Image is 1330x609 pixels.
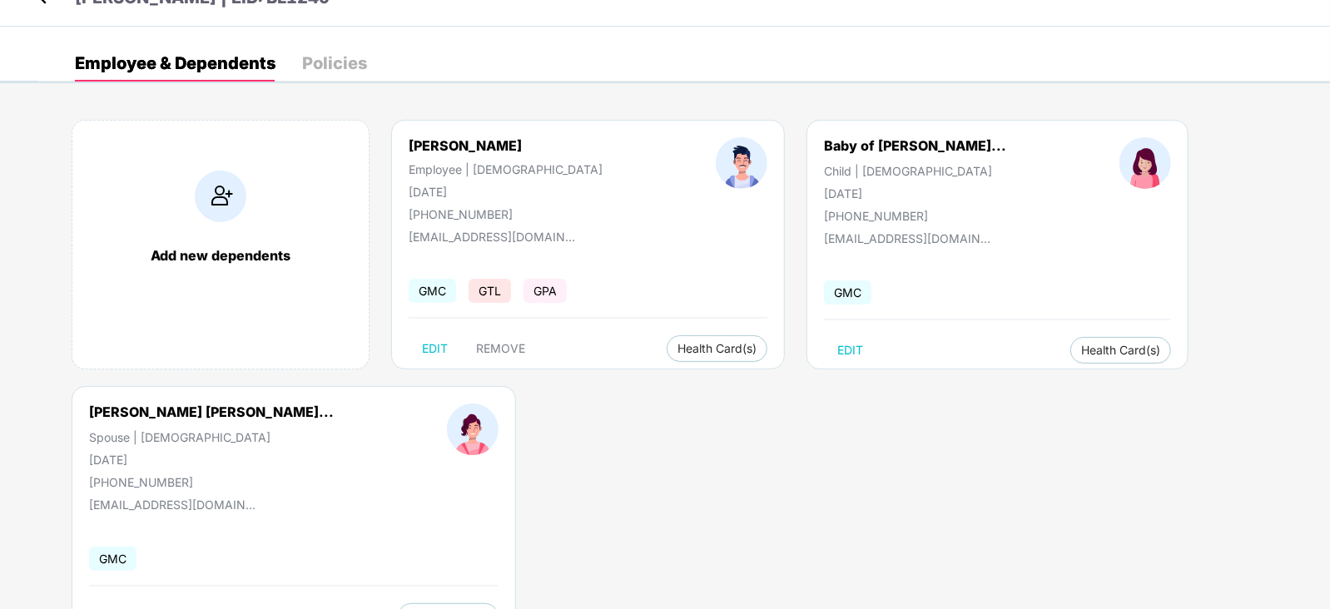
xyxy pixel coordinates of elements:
img: profileImage [447,404,499,455]
div: Employee | [DEMOGRAPHIC_DATA] [409,162,603,176]
div: [DATE] [409,185,603,199]
div: Policies [302,55,367,72]
span: GTL [469,279,511,303]
button: Health Card(s) [667,335,767,362]
button: EDIT [824,337,876,364]
div: [PERSON_NAME] [PERSON_NAME]... [89,404,334,420]
span: GPA [524,279,567,303]
span: Health Card(s) [1081,346,1160,354]
div: [EMAIL_ADDRESS][DOMAIN_NAME] [824,231,990,245]
div: Spouse | [DEMOGRAPHIC_DATA] [89,430,334,444]
div: [EMAIL_ADDRESS][DOMAIN_NAME] [409,230,575,244]
div: [EMAIL_ADDRESS][DOMAIN_NAME] [89,498,256,512]
button: Health Card(s) [1070,337,1171,364]
div: Add new dependents [89,247,352,264]
img: profileImage [716,137,767,189]
div: Baby of [PERSON_NAME]... [824,137,1006,154]
div: Child | [DEMOGRAPHIC_DATA] [824,164,1006,178]
span: GMC [89,547,136,571]
div: [DATE] [824,186,1006,201]
div: [PHONE_NUMBER] [409,207,603,221]
img: profileImage [1119,137,1171,189]
div: [PHONE_NUMBER] [89,475,334,489]
button: REMOVE [463,335,538,362]
span: EDIT [837,344,863,357]
div: [PERSON_NAME] [409,137,603,154]
img: addIcon [195,171,246,222]
span: GMC [409,279,456,303]
span: Health Card(s) [677,344,757,353]
span: EDIT [422,342,448,355]
div: [PHONE_NUMBER] [824,209,1006,223]
span: REMOVE [476,342,525,355]
span: GMC [824,280,871,304]
button: EDIT [409,335,461,362]
div: [DATE] [89,453,334,467]
div: Employee & Dependents [75,55,275,72]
